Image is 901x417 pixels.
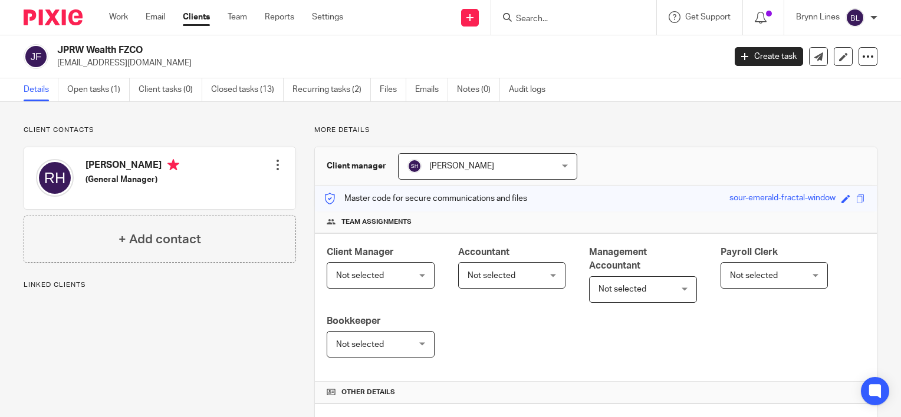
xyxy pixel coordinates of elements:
[336,340,384,349] span: Not selected
[341,217,412,227] span: Team assignments
[139,78,202,101] a: Client tasks (0)
[24,44,48,69] img: svg%3E
[24,280,296,290] p: Linked clients
[458,247,509,257] span: Accountant
[599,285,646,293] span: Not selected
[36,159,74,197] img: svg%3E
[509,78,554,101] a: Audit logs
[24,125,296,135] p: Client contacts
[57,57,717,69] p: [EMAIL_ADDRESS][DOMAIN_NAME]
[67,78,130,101] a: Open tasks (1)
[292,78,371,101] a: Recurring tasks (2)
[380,78,406,101] a: Files
[327,160,386,172] h3: Client manager
[327,316,381,326] span: Bookkeeper
[729,192,836,206] div: sour-emerald-fractal-window
[735,47,803,66] a: Create task
[146,11,165,23] a: Email
[24,9,83,25] img: Pixie
[183,11,210,23] a: Clients
[457,78,500,101] a: Notes (0)
[429,162,494,170] span: [PERSON_NAME]
[24,78,58,101] a: Details
[312,11,343,23] a: Settings
[685,13,731,21] span: Get Support
[86,174,179,186] h5: (General Manager)
[796,11,840,23] p: Brynn Lines
[415,78,448,101] a: Emails
[341,388,395,397] span: Other details
[730,272,778,280] span: Not selected
[336,272,384,280] span: Not selected
[167,159,179,171] i: Primary
[228,11,247,23] a: Team
[407,159,422,173] img: svg%3E
[314,125,877,135] p: More details
[109,11,128,23] a: Work
[327,247,394,257] span: Client Manager
[119,230,201,249] h4: + Add contact
[57,44,585,57] h2: JPRW Wealth FZCO
[265,11,294,23] a: Reports
[468,272,515,280] span: Not selected
[211,78,284,101] a: Closed tasks (13)
[589,247,647,270] span: Management Accountant
[324,193,527,204] p: Master code for secure communications and files
[515,14,621,25] input: Search
[721,247,778,257] span: Payroll Clerk
[846,8,864,27] img: svg%3E
[86,159,179,174] h4: [PERSON_NAME]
